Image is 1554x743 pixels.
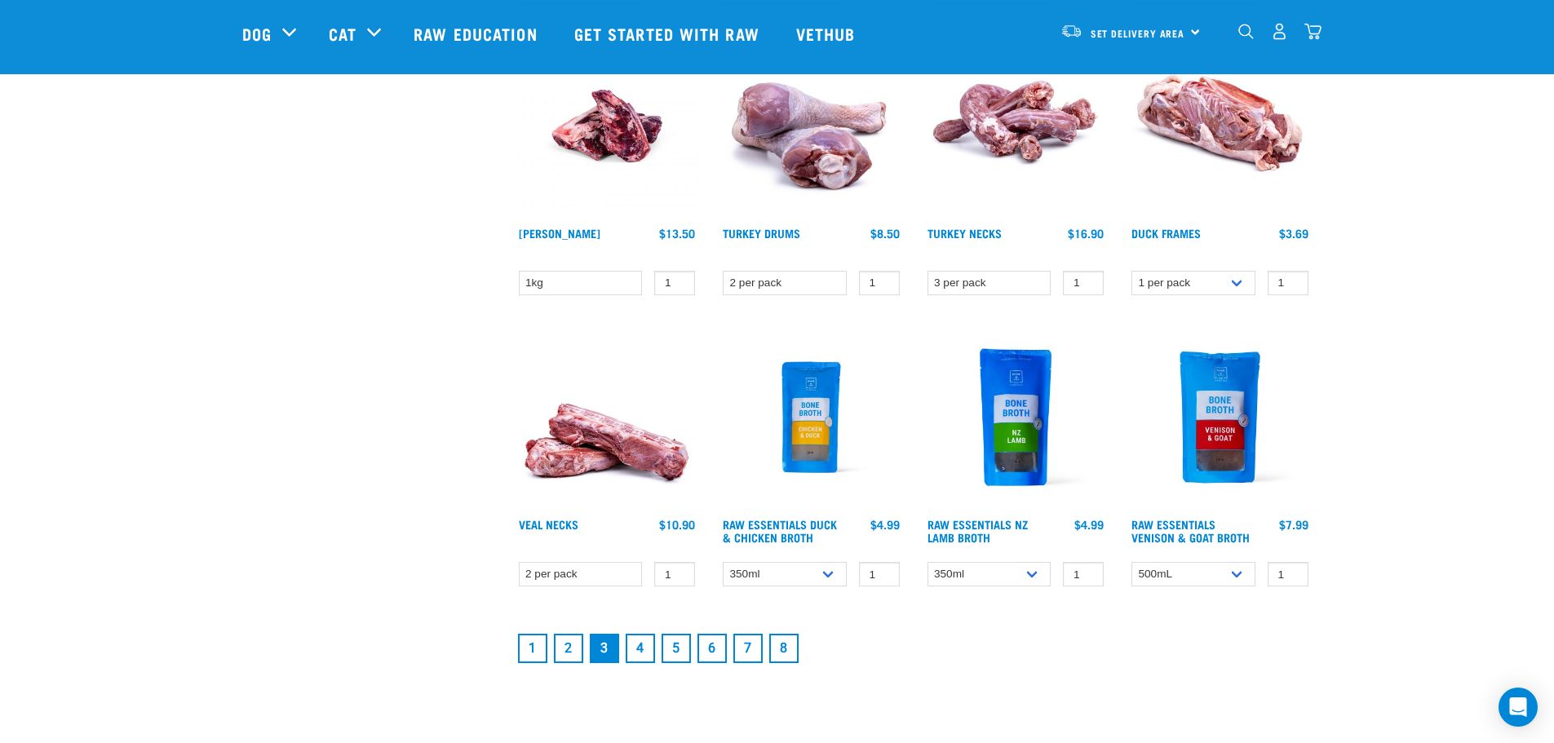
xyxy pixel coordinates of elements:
img: Whole Duck Frame [1127,33,1313,219]
a: Raw Education [397,1,557,66]
img: 1253 Turkey Drums 01 [719,33,904,219]
input: 1 [1268,562,1308,587]
div: $3.69 [1279,227,1308,240]
div: $4.99 [1074,518,1104,531]
a: Goto page 7 [733,634,763,663]
a: Page 3 [590,634,619,663]
a: Vethub [780,1,876,66]
div: $7.99 [1279,518,1308,531]
a: Raw Essentials NZ Lamb Broth [928,521,1028,540]
input: 1 [1268,271,1308,296]
input: 1 [654,271,695,296]
a: Cat [329,21,356,46]
img: home-icon-1@2x.png [1238,24,1254,39]
a: Get started with Raw [558,1,780,66]
input: 1 [1063,562,1104,587]
input: 1 [654,562,695,587]
img: Venison Brisket Bone 1662 [515,33,700,219]
img: 1231 Veal Necks 4pp 01 [515,325,700,510]
img: 1259 Turkey Necks 01 [923,33,1109,219]
a: Goto page 5 [662,634,691,663]
a: Duck Frames [1131,230,1201,236]
a: Dog [242,21,272,46]
div: $10.90 [659,518,695,531]
img: home-icon@2x.png [1304,23,1322,40]
div: $16.90 [1068,227,1104,240]
a: Turkey Necks [928,230,1002,236]
a: Goto page 1 [518,634,547,663]
div: $4.99 [870,518,900,531]
div: $8.50 [870,227,900,240]
nav: pagination [515,630,1313,666]
img: van-moving.png [1060,24,1082,38]
a: Goto page 8 [769,634,799,663]
img: RE Product Shoot 2023 Nov8793 1 [719,325,904,510]
img: user.png [1271,23,1288,40]
img: Raw Essentials New Zealand Lamb Bone Broth For Cats & Dogs [923,325,1109,510]
div: Open Intercom Messenger [1499,688,1538,727]
a: Raw Essentials Venison & Goat Broth [1131,521,1250,540]
a: Goto page 2 [554,634,583,663]
a: Raw Essentials Duck & Chicken Broth [723,521,837,540]
span: Set Delivery Area [1091,30,1185,36]
a: [PERSON_NAME] [519,230,600,236]
a: Turkey Drums [723,230,800,236]
input: 1 [859,271,900,296]
input: 1 [859,562,900,587]
div: $13.50 [659,227,695,240]
img: Raw Essentials Venison Goat Novel Protein Hypoallergenic Bone Broth Cats & Dogs [1127,325,1313,510]
a: Veal Necks [519,521,578,527]
input: 1 [1063,271,1104,296]
a: Goto page 6 [697,634,727,663]
a: Goto page 4 [626,634,655,663]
